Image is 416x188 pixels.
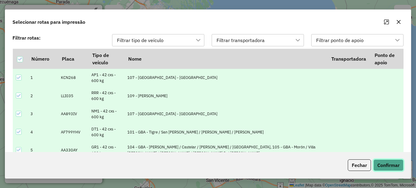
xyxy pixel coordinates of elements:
th: Transportadora [327,49,370,69]
td: DT1 - 42 cxs - 600 kg [88,123,124,141]
td: 3 [27,105,58,123]
td: 107 - [GEOGRAPHIC_DATA] - [GEOGRAPHIC_DATA] [124,69,327,87]
td: 107 - [GEOGRAPHIC_DATA] - [GEOGRAPHIC_DATA] [124,105,327,123]
div: Filtrar ponto de apoio [314,34,366,46]
td: GR1 - 42 cxs - 600 kg [88,141,124,159]
th: Ponto de apoio [370,49,403,69]
td: 109 - [PERSON_NAME] [124,87,327,105]
td: LLI035 [58,87,88,105]
button: Confirmar [373,159,404,171]
div: Filtrar transportadora [214,34,267,46]
th: Nome [124,49,327,69]
th: Número [27,49,58,69]
td: 4 [27,123,58,141]
td: 2 [27,87,58,105]
td: AA893IV [58,105,88,123]
td: 1 [27,69,58,87]
div: Filtrar tipo de veículo [115,34,166,46]
td: KCN268 [58,69,88,87]
th: Placa [58,49,88,69]
strong: Filtrar rotas: [12,35,41,41]
td: 101 - GBA - Tigre / San [PERSON_NAME] / [PERSON_NAME] / [PERSON_NAME] [124,123,327,141]
button: Fechar [348,159,371,171]
td: NM1 - 42 cxs - 600 kg [88,105,124,123]
td: 5 [27,141,58,159]
th: Tipo de veículo [88,49,124,69]
td: RRR - 42 cxs - 600 kg [88,87,124,105]
td: AP1 - 42 cxs - 600 kg [88,69,124,87]
td: 104 - GBA - [PERSON_NAME] / Castelar / [PERSON_NAME] / [GEOGRAPHIC_DATA], 105 - GBA - Morón / Vil... [124,141,327,159]
span: Selecionar rotas para impressão [12,18,85,26]
button: Maximize [382,17,391,27]
td: AF799YHV [58,123,88,141]
td: AA330AY [58,141,88,159]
